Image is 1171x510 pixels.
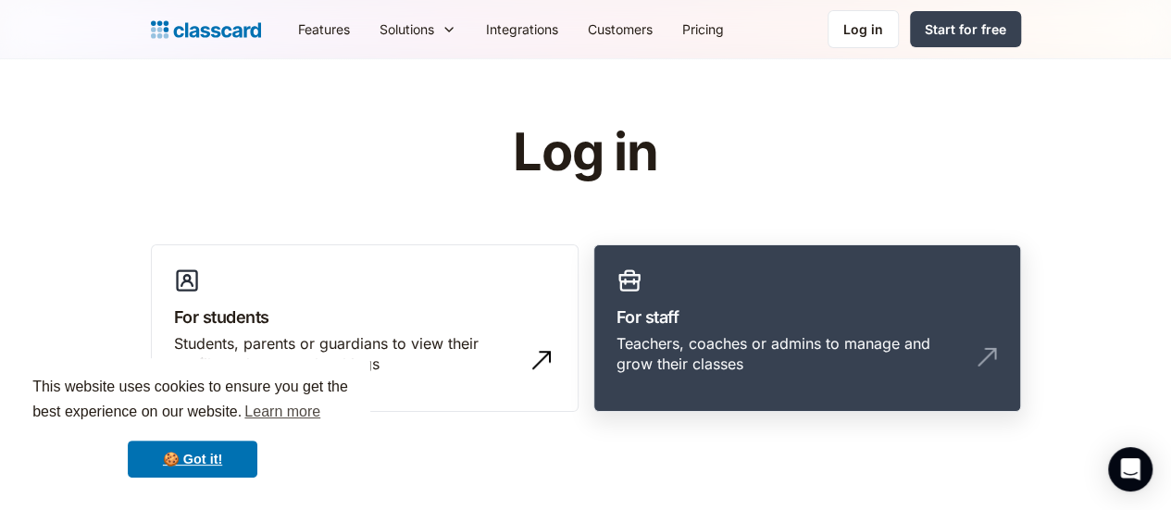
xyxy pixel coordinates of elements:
a: Pricing [667,8,739,50]
div: Log in [843,19,883,39]
h3: For students [174,305,555,330]
span: This website uses cookies to ensure you get the best experience on our website. [32,376,353,426]
a: Integrations [471,8,573,50]
a: For studentsStudents, parents or guardians to view their profile and manage bookings [151,244,579,413]
h1: Log in [292,124,879,181]
div: Start for free [925,19,1006,39]
div: Students, parents or guardians to view their profile and manage bookings [174,333,518,375]
a: Start for free [910,11,1021,47]
h3: For staff [617,305,998,330]
div: Open Intercom Messenger [1108,447,1152,491]
a: Customers [573,8,667,50]
div: cookieconsent [15,358,370,495]
a: For staffTeachers, coaches or admins to manage and grow their classes [593,244,1021,413]
div: Teachers, coaches or admins to manage and grow their classes [617,333,961,375]
a: Features [283,8,365,50]
a: learn more about cookies [242,398,323,426]
div: Solutions [365,8,471,50]
div: Solutions [380,19,434,39]
a: dismiss cookie message [128,441,257,478]
a: Logo [151,17,261,43]
a: Log in [828,10,899,48]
